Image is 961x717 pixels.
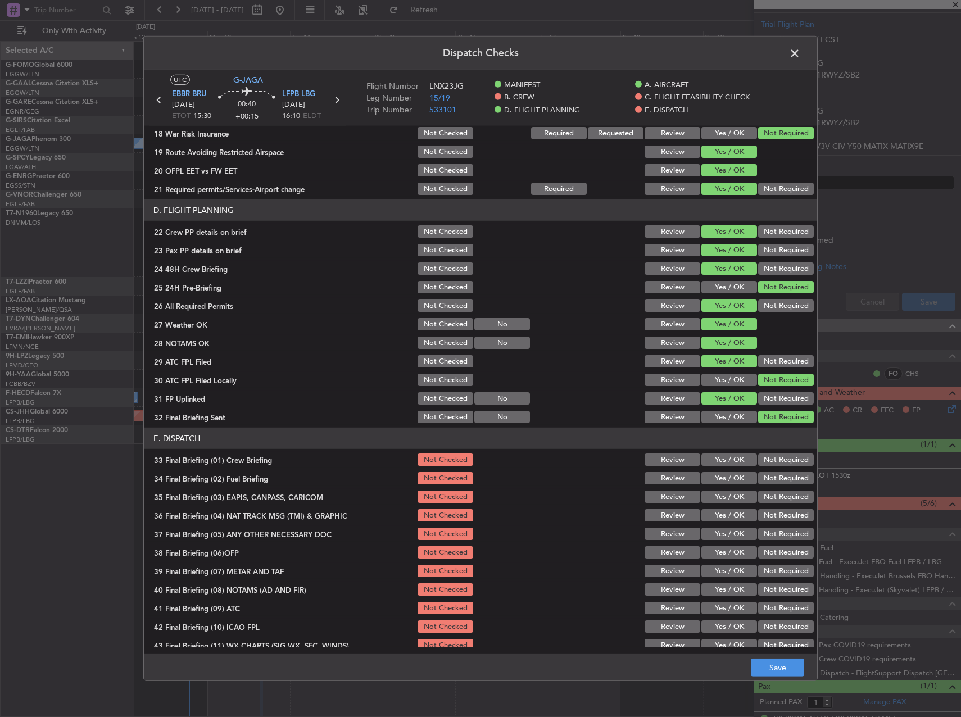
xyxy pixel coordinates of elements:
button: Not Required [758,565,814,577]
button: Yes / OK [701,411,757,423]
button: Not Required [758,127,814,139]
button: Not Required [758,183,814,195]
button: Not Required [758,374,814,386]
button: Not Required [758,639,814,651]
button: Yes / OK [701,299,757,312]
button: Not Required [758,411,814,423]
button: Yes / OK [701,392,757,405]
button: Yes / OK [701,374,757,386]
button: Not Required [758,453,814,466]
button: Yes / OK [701,244,757,256]
button: Yes / OK [701,620,757,633]
button: Save [751,659,804,677]
button: Not Required [758,602,814,614]
button: Not Required [758,355,814,367]
button: Not Required [758,299,814,312]
button: Yes / OK [701,225,757,238]
button: Not Required [758,472,814,484]
button: Not Required [758,225,814,238]
button: Yes / OK [701,453,757,466]
button: Yes / OK [701,164,757,176]
button: Yes / OK [701,491,757,503]
button: Yes / OK [701,337,757,349]
button: Not Required [758,528,814,540]
button: Yes / OK [701,281,757,293]
button: Yes / OK [701,146,757,158]
button: Not Required [758,509,814,521]
button: Not Required [758,281,814,293]
button: Not Required [758,546,814,559]
button: Yes / OK [701,565,757,577]
button: Yes / OK [701,127,757,139]
button: Yes / OK [701,583,757,596]
button: Not Required [758,244,814,256]
button: Yes / OK [701,262,757,275]
button: Yes / OK [701,183,757,195]
button: Not Required [758,491,814,503]
button: Yes / OK [701,355,757,367]
button: Not Required [758,620,814,633]
button: Yes / OK [701,546,757,559]
button: Yes / OK [701,318,757,330]
button: Yes / OK [701,528,757,540]
button: Yes / OK [701,639,757,651]
button: Not Required [758,392,814,405]
header: Dispatch Checks [144,37,817,70]
button: Yes / OK [701,602,757,614]
button: Not Required [758,262,814,275]
button: Not Required [758,583,814,596]
button: Yes / OK [701,472,757,484]
button: Yes / OK [701,509,757,521]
